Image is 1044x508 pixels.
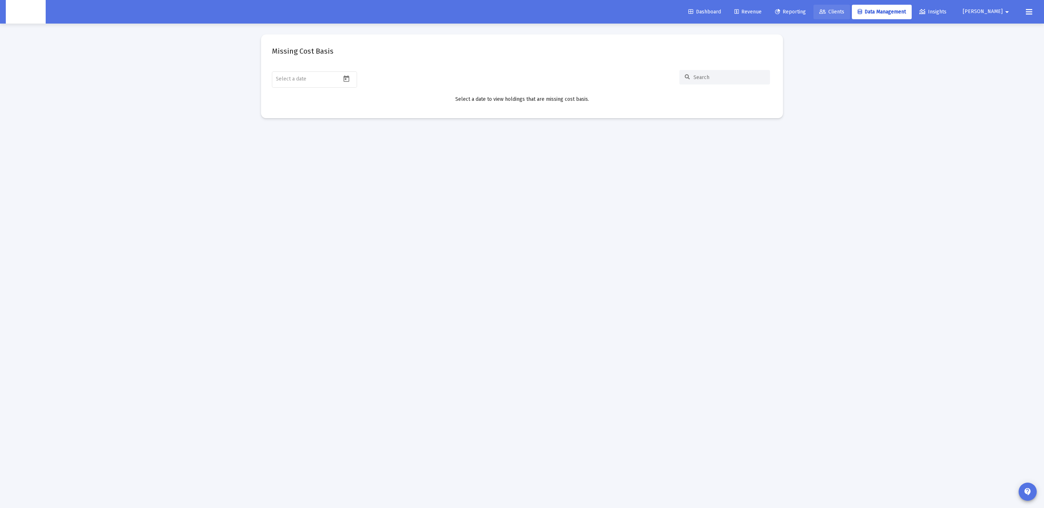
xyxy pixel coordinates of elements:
[1003,5,1011,19] mat-icon: arrow_drop_down
[683,5,727,19] a: Dashboard
[775,9,806,15] span: Reporting
[272,96,772,103] p: Select a date to view holdings that are missing cost basis.
[276,76,341,82] input: Select a date
[729,5,767,19] a: Revenue
[858,9,906,15] span: Data Management
[769,5,812,19] a: Reporting
[11,5,40,19] img: Dashboard
[272,45,333,57] h2: Missing Cost Basis
[919,9,946,15] span: Insights
[813,5,850,19] a: Clients
[688,9,721,15] span: Dashboard
[963,9,1003,15] span: [PERSON_NAME]
[852,5,912,19] a: Data Management
[819,9,844,15] span: Clients
[693,74,765,80] input: Search
[913,5,952,19] a: Insights
[954,4,1020,19] button: [PERSON_NAME]
[341,73,352,84] button: Open calendar
[1023,487,1032,496] mat-icon: contact_support
[734,9,762,15] span: Revenue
